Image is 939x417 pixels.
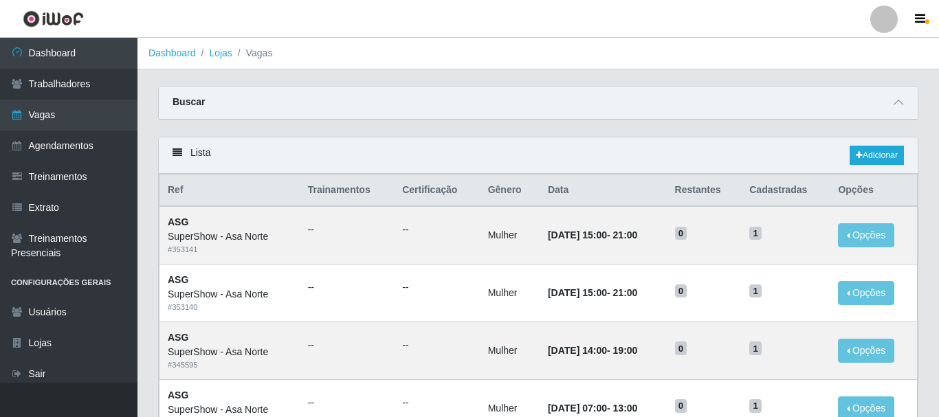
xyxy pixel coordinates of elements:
[613,345,638,356] time: 19:00
[159,137,918,174] div: Lista
[850,146,904,165] a: Adicionar
[675,284,687,298] span: 0
[168,287,291,302] div: SuperShow - Asa Norte
[548,345,637,356] strong: -
[548,403,607,414] time: [DATE] 07:00
[168,359,291,371] div: # 345595
[402,338,472,352] ul: --
[308,338,386,352] ul: --
[675,227,687,240] span: 0
[168,244,291,256] div: # 353141
[402,396,472,410] ul: --
[749,341,762,355] span: 1
[480,322,540,379] td: Mulher
[394,174,480,207] th: Certificação
[308,396,386,410] ul: --
[548,345,607,356] time: [DATE] 14:00
[749,284,762,298] span: 1
[749,227,762,240] span: 1
[148,47,196,58] a: Dashboard
[480,174,540,207] th: Gênero
[168,332,188,343] strong: ASG
[838,339,894,363] button: Opções
[159,174,300,207] th: Ref
[548,229,607,240] time: [DATE] 15:00
[675,341,687,355] span: 0
[741,174,830,207] th: Cadastradas
[830,174,917,207] th: Opções
[480,264,540,322] td: Mulher
[168,390,188,401] strong: ASG
[168,229,291,244] div: SuperShow - Asa Norte
[168,403,291,417] div: SuperShow - Asa Norte
[137,38,939,69] nav: breadcrumb
[548,287,607,298] time: [DATE] 15:00
[168,345,291,359] div: SuperShow - Asa Norte
[209,47,232,58] a: Lojas
[168,302,291,313] div: # 353140
[838,281,894,305] button: Opções
[749,399,762,413] span: 1
[548,287,637,298] strong: -
[173,96,205,107] strong: Buscar
[540,174,667,207] th: Data
[308,280,386,295] ul: --
[548,229,637,240] strong: -
[480,206,540,264] td: Mulher
[613,403,638,414] time: 13:00
[548,403,637,414] strong: -
[168,216,188,227] strong: ASG
[667,174,742,207] th: Restantes
[838,223,894,247] button: Opções
[232,46,273,60] li: Vagas
[402,280,472,295] ul: --
[300,174,395,207] th: Trainamentos
[168,274,188,285] strong: ASG
[675,399,687,413] span: 0
[402,223,472,237] ul: --
[613,287,638,298] time: 21:00
[613,229,638,240] time: 21:00
[23,10,84,27] img: CoreUI Logo
[308,223,386,237] ul: --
